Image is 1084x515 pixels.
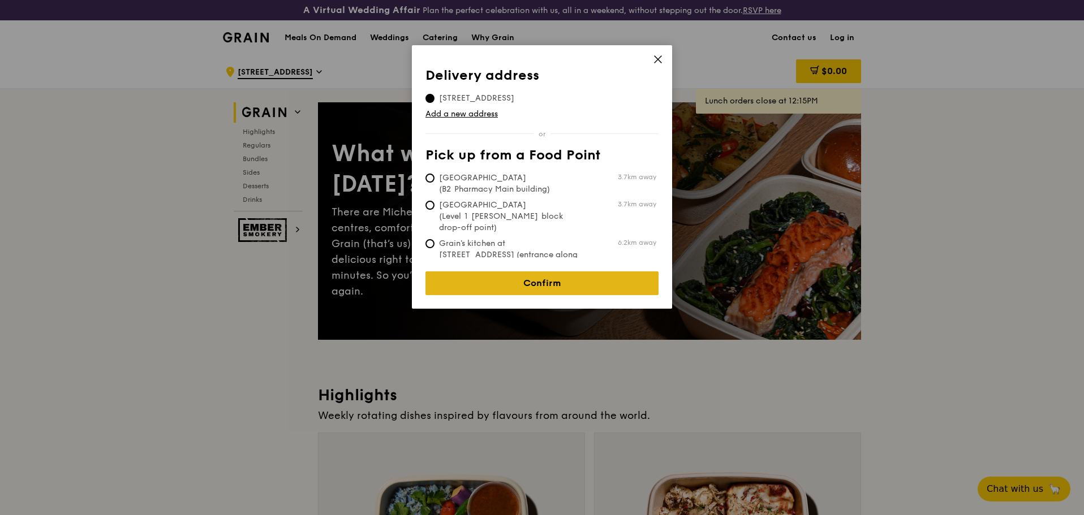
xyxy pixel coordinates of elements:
th: Pick up from a Food Point [425,148,659,168]
a: Confirm [425,271,659,295]
span: 6.2km away [618,238,656,247]
span: 3.7km away [618,172,656,181]
span: [STREET_ADDRESS] [425,93,528,104]
input: [STREET_ADDRESS] [425,94,435,103]
input: [GEOGRAPHIC_DATA] (Level 1 [PERSON_NAME] block drop-off point)3.7km away [425,201,435,210]
input: Grain's kitchen at [STREET_ADDRESS] (entrance along [PERSON_NAME][GEOGRAPHIC_DATA])6.2km away [425,239,435,248]
span: Grain's kitchen at [STREET_ADDRESS] (entrance along [PERSON_NAME][GEOGRAPHIC_DATA]) [425,238,594,283]
a: Add a new address [425,109,659,120]
input: [GEOGRAPHIC_DATA] (B2 Pharmacy Main building)3.7km away [425,174,435,183]
span: [GEOGRAPHIC_DATA] (B2 Pharmacy Main building) [425,172,594,195]
span: [GEOGRAPHIC_DATA] (Level 1 [PERSON_NAME] block drop-off point) [425,200,594,233]
span: 3.7km away [618,200,656,209]
th: Delivery address [425,68,659,88]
